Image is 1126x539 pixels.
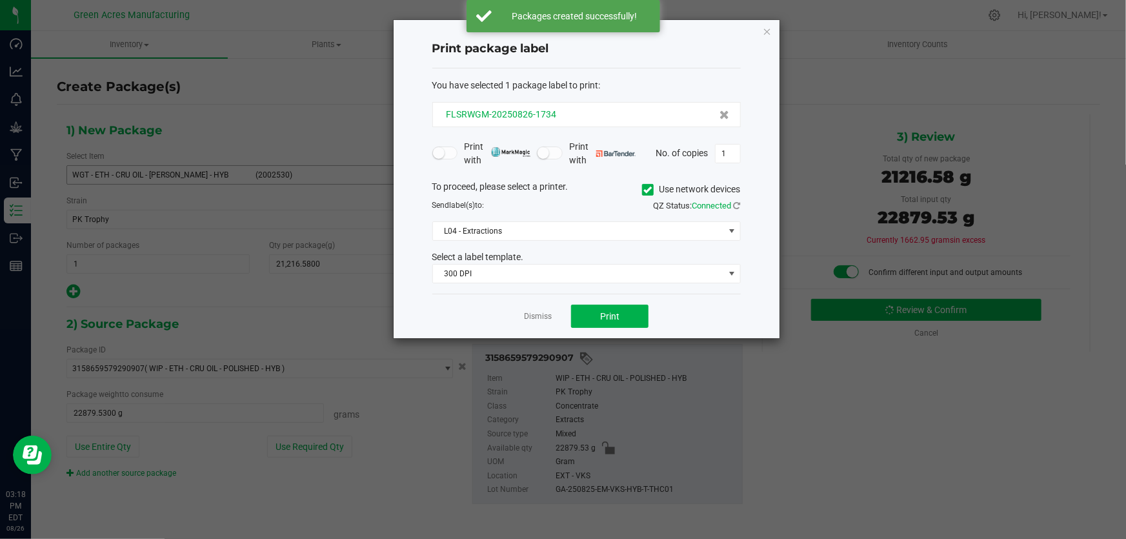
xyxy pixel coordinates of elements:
span: No. of copies [656,147,709,158]
h4: Print package label [432,41,741,57]
span: L04 - Extractions [433,222,724,240]
div: To proceed, please select a printer. [423,180,750,199]
span: Print with [464,140,530,167]
iframe: Resource center [13,436,52,474]
span: label(s) [450,201,476,210]
span: 300 DPI [433,265,724,283]
span: Connected [692,201,732,210]
img: bartender.png [596,150,636,157]
span: Send to: [432,201,485,210]
span: Print [600,311,619,321]
button: Print [571,305,648,328]
div: Packages created successfully! [499,10,650,23]
a: Dismiss [524,311,552,322]
div: : [432,79,741,92]
img: mark_magic_cybra.png [491,147,530,157]
span: QZ Status: [654,201,741,210]
span: Print with [569,140,636,167]
span: You have selected 1 package label to print [432,80,599,90]
div: Select a label template. [423,250,750,264]
label: Use network devices [642,183,741,196]
span: FLSRWGM-20250826-1734 [447,109,557,119]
